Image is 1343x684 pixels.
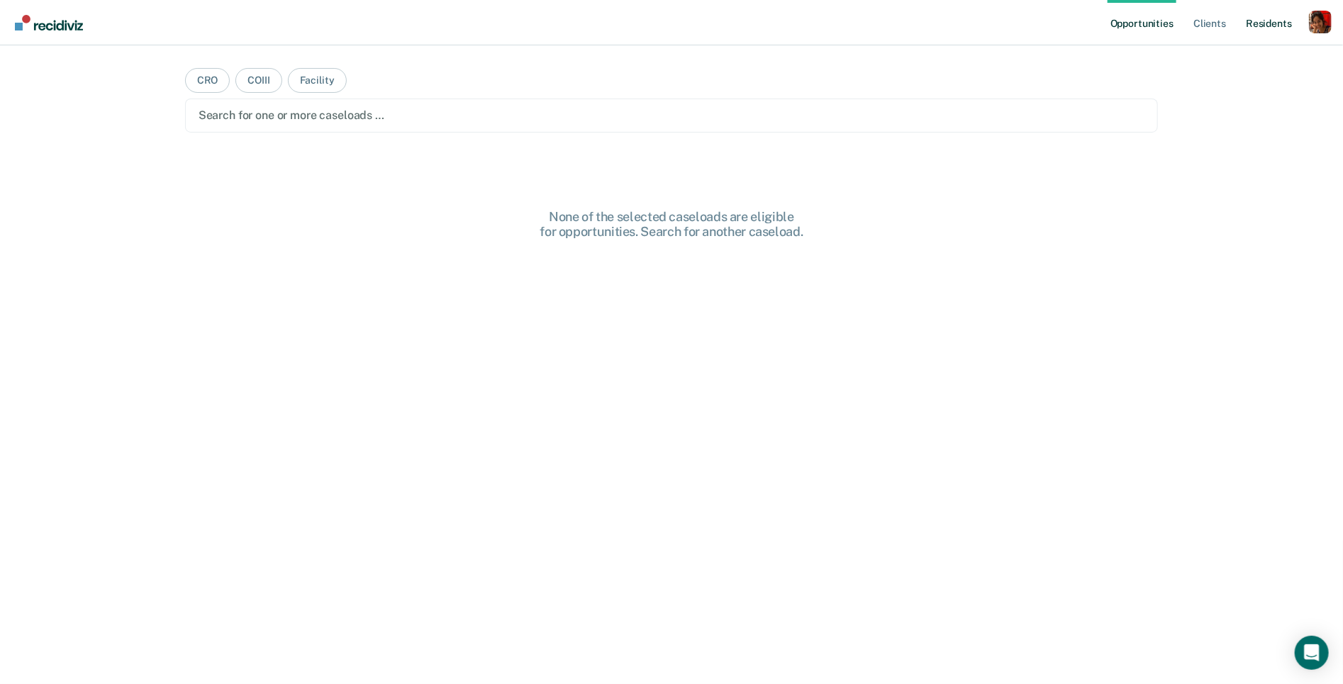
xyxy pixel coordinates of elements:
[15,15,83,30] img: Recidiviz
[1295,636,1329,670] div: Open Intercom Messenger
[235,68,282,93] button: COIII
[1309,11,1332,33] button: Profile dropdown button
[445,209,898,240] div: None of the selected caseloads are eligible for opportunities. Search for another caseload.
[185,68,230,93] button: CRO
[288,68,347,93] button: Facility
